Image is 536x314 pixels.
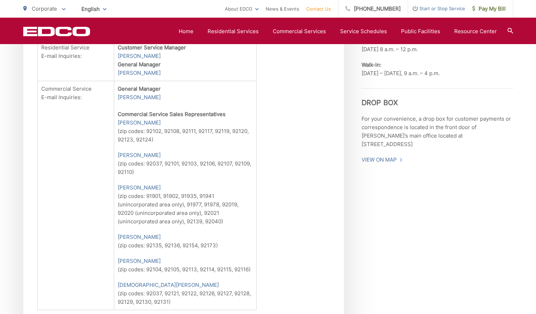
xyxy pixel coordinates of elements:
[118,151,161,159] a: [PERSON_NAME]
[76,3,112,15] span: English
[118,44,186,51] strong: Customer Service Manager
[118,233,253,250] p: (zip codes: 92135, 92136, 92154, 92173)
[362,61,381,68] b: Walk-in:
[266,5,299,13] a: News & Events
[306,5,331,13] a: Contact Us
[118,52,161,60] a: [PERSON_NAME]
[208,27,259,36] a: Residential Services
[37,40,114,81] td: Residential Service E-mail Inquiries:
[472,5,506,13] span: Pay My Bill
[118,85,161,92] strong: General Manager
[32,5,57,12] span: Corporate
[362,115,513,149] p: For your convenience, a drop box for customer payments or correspondence is located in the front ...
[340,27,387,36] a: Service Schedules
[23,26,90,36] a: EDCD logo. Return to the homepage.
[118,61,161,68] strong: General Manager
[273,27,326,36] a: Commercial Services
[118,233,161,241] a: [PERSON_NAME]
[118,69,161,77] a: [PERSON_NAME]
[179,27,193,36] a: Home
[454,27,497,36] a: Resource Center
[118,281,253,306] p: (zip codes: 92037, 92121, 92122, 92126, 92127, 92128, 92129, 92130, 92131)
[118,183,253,226] p: (zip codes: 91901, 91902, 91935, 91941 (unincorporated area only), 91977, 91978, 92019, 92020 (un...
[118,257,161,265] a: [PERSON_NAME]
[362,61,513,78] p: [DATE] – [DATE], 9 a.m. – 4 p.m.
[118,111,226,117] strong: Commercial Service Sales Representatives
[401,27,440,36] a: Public Facilities
[225,5,259,13] a: About EDCO
[37,81,114,310] td: Commercial Service E-mail Inquiries:
[114,81,257,310] td: (zip codes: 92102, 92108, 92111, 92117, 92119, 92120, 92123, 92124)
[118,119,161,127] a: [PERSON_NAME]
[118,281,219,289] a: [DEMOGRAPHIC_DATA][PERSON_NAME]
[362,88,513,107] h3: Drop Box
[118,257,253,274] p: (zip codes: 92104, 92105, 92113, 92114, 92115, 92116)
[118,183,161,192] a: [PERSON_NAME]
[362,156,403,164] a: View On Map
[118,151,253,176] p: (zip codes: 92037, 92101, 92103, 92106, 92107, 92109, 92110)
[118,93,161,102] a: [PERSON_NAME]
